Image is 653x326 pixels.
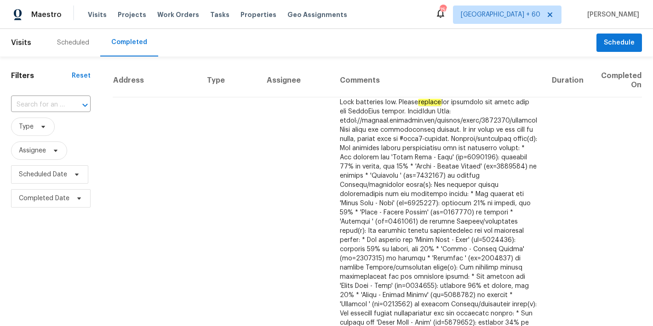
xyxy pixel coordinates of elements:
[19,170,67,179] span: Scheduled Date
[111,38,147,47] div: Completed
[241,10,276,19] span: Properties
[11,33,31,53] span: Visits
[584,10,639,19] span: [PERSON_NAME]
[157,10,199,19] span: Work Orders
[72,71,91,80] div: Reset
[440,6,446,15] div: 756
[287,10,347,19] span: Geo Assignments
[418,99,441,106] em: replace
[57,38,89,47] div: Scheduled
[461,10,540,19] span: [GEOGRAPHIC_DATA] + 60
[19,146,46,155] span: Assignee
[88,10,107,19] span: Visits
[604,37,635,49] span: Schedule
[591,64,642,97] th: Completed On
[200,64,259,97] th: Type
[31,10,62,19] span: Maestro
[11,71,72,80] h1: Filters
[113,64,200,97] th: Address
[332,64,544,97] th: Comments
[596,34,642,52] button: Schedule
[19,122,34,131] span: Type
[118,10,146,19] span: Projects
[19,194,69,203] span: Completed Date
[210,11,229,18] span: Tasks
[11,98,65,112] input: Search for an address...
[259,64,333,97] th: Assignee
[544,64,591,97] th: Duration
[79,99,92,112] button: Open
